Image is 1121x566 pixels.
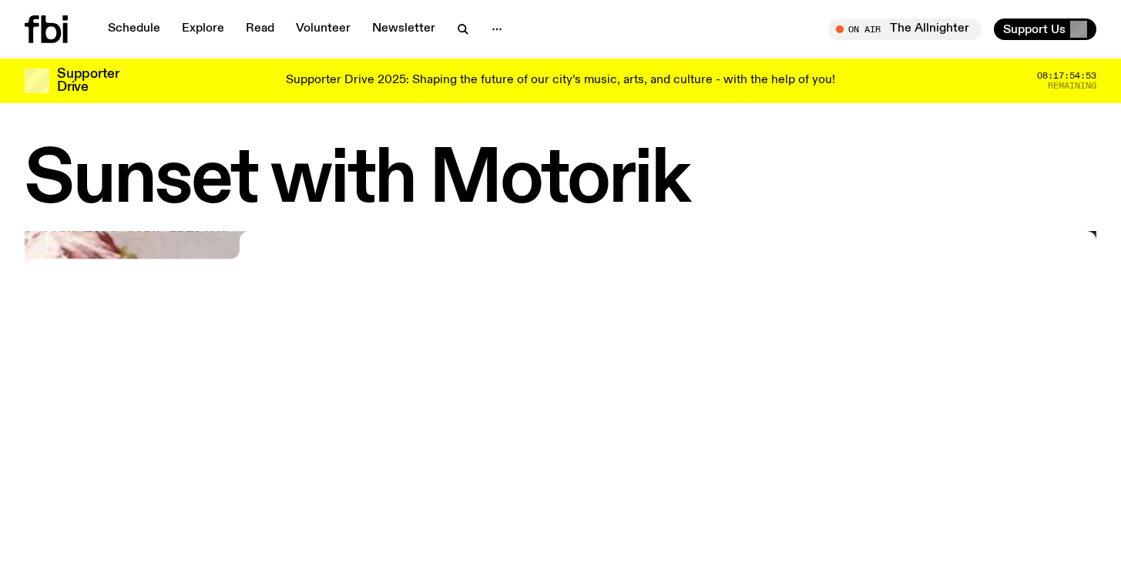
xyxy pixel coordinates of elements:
button: On AirThe Allnighter [828,18,982,40]
a: Read [237,18,284,40]
h1: Sunset with Motorik [25,146,1096,216]
a: Explore [173,18,233,40]
span: Remaining [1048,82,1096,90]
a: Schedule [99,18,169,40]
button: Support Us [994,18,1096,40]
a: Volunteer [287,18,360,40]
p: Supporter Drive 2025: Shaping the future of our city’s music, arts, and culture - with the help o... [286,74,835,88]
a: Newsletter [363,18,445,40]
h3: Supporter Drive [57,68,119,94]
span: Support Us [1003,22,1066,36]
span: 08:17:54:53 [1037,72,1096,80]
